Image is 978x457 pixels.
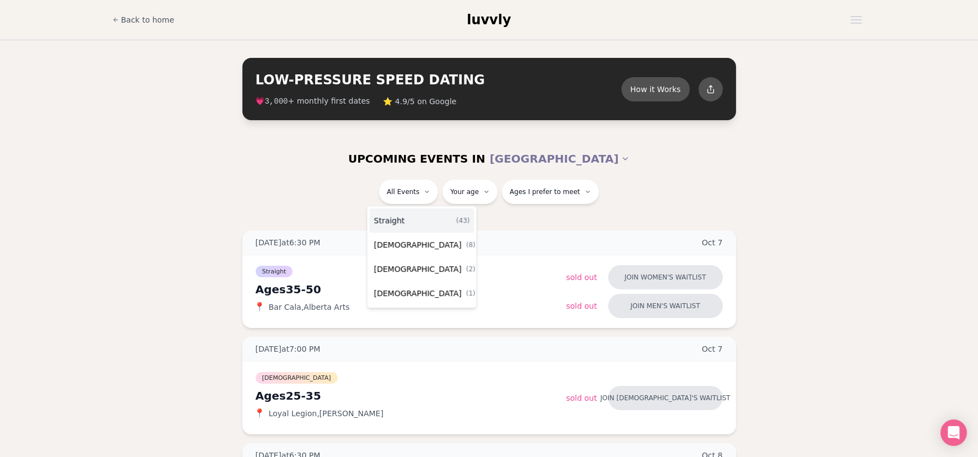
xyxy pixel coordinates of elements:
span: [DEMOGRAPHIC_DATA] [374,288,462,299]
span: ( 1 ) [466,289,476,298]
span: ( 8 ) [466,240,476,249]
span: ( 2 ) [466,265,476,273]
span: Straight [374,215,405,226]
span: ( 43 ) [456,216,470,225]
span: [DEMOGRAPHIC_DATA] [374,264,462,275]
span: [DEMOGRAPHIC_DATA] [374,239,462,250]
